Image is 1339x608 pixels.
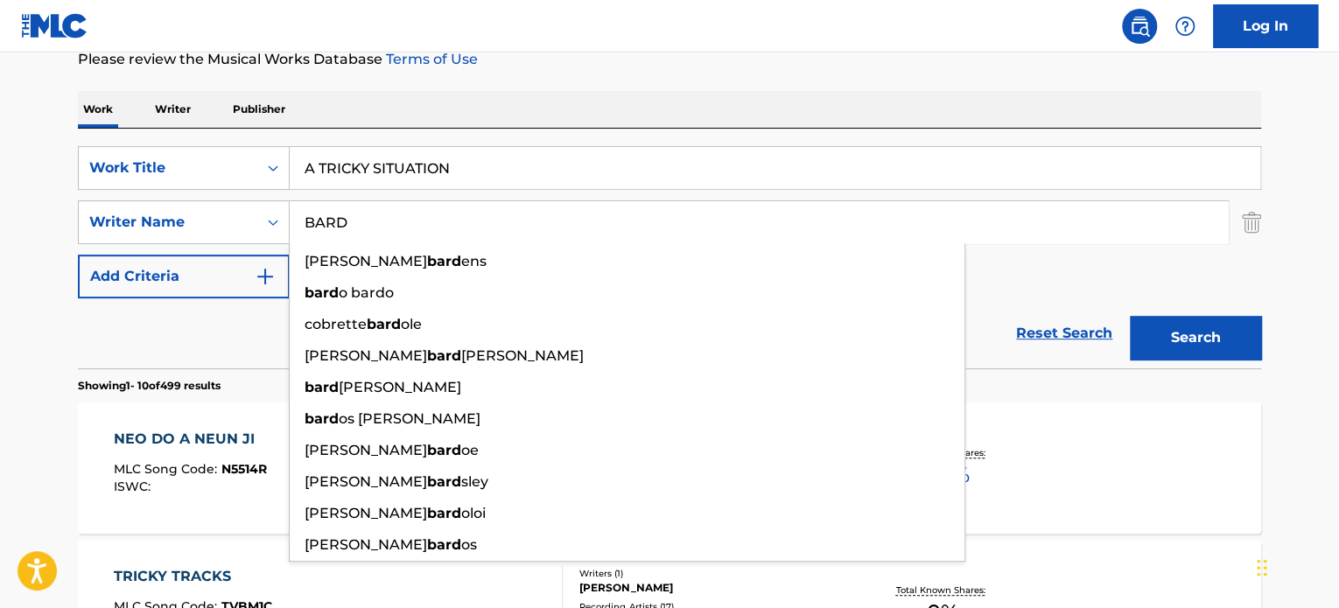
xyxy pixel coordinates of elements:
[461,442,479,458] span: oe
[339,284,394,301] span: o bardo
[114,479,155,494] span: ISWC :
[305,347,427,364] span: [PERSON_NAME]
[305,284,339,301] strong: bard
[305,316,367,332] span: cobrette
[78,402,1261,534] a: NEO DO A NEUN JIMLC Song Code:N5514RISWC:Writers (1)SALTRecording Artists (0)Total Known Shares:100%
[427,347,461,364] strong: bard
[221,461,267,477] span: N5514R
[461,347,584,364] span: [PERSON_NAME]
[78,378,221,394] p: Showing 1 - 10 of 499 results
[427,253,461,269] strong: bard
[305,442,427,458] span: [PERSON_NAME]
[89,157,247,178] div: Work Title
[427,473,461,490] strong: bard
[367,316,401,332] strong: bard
[1007,314,1121,353] a: Reset Search
[228,91,291,128] p: Publisher
[1257,542,1267,594] div: Drag
[78,146,1261,368] form: Search Form
[78,255,290,298] button: Add Criteria
[1129,16,1150,37] img: search
[1251,524,1339,608] iframe: Chat Widget
[21,13,88,38] img: MLC Logo
[461,253,487,269] span: ens
[78,91,118,128] p: Work
[305,253,427,269] span: [PERSON_NAME]
[339,379,461,395] span: [PERSON_NAME]
[1122,9,1157,44] a: Public Search
[305,505,427,521] span: [PERSON_NAME]
[78,49,1261,70] p: Please review the Musical Works Database
[895,584,989,597] p: Total Known Shares:
[461,505,486,521] span: oloi
[1130,316,1261,360] button: Search
[305,473,427,490] span: [PERSON_NAME]
[461,473,488,490] span: sley
[305,410,339,427] strong: bard
[1213,4,1318,48] a: Log In
[89,212,247,233] div: Writer Name
[114,461,221,477] span: MLC Song Code :
[427,505,461,521] strong: bard
[339,410,480,427] span: os [PERSON_NAME]
[114,429,267,450] div: NEO DO A NEUN JI
[401,316,422,332] span: ole
[114,566,272,587] div: TRICKY TRACKS
[461,536,477,553] span: os
[1167,9,1202,44] div: Help
[427,442,461,458] strong: bard
[427,536,461,553] strong: bard
[255,266,276,287] img: 9d2ae6d4665cec9f34b9.svg
[305,379,339,395] strong: bard
[1242,200,1261,244] img: Delete Criterion
[382,51,478,67] a: Terms of Use
[305,536,427,553] span: [PERSON_NAME]
[1174,16,1195,37] img: help
[150,91,196,128] p: Writer
[579,580,844,596] div: [PERSON_NAME]
[579,567,844,580] div: Writers ( 1 )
